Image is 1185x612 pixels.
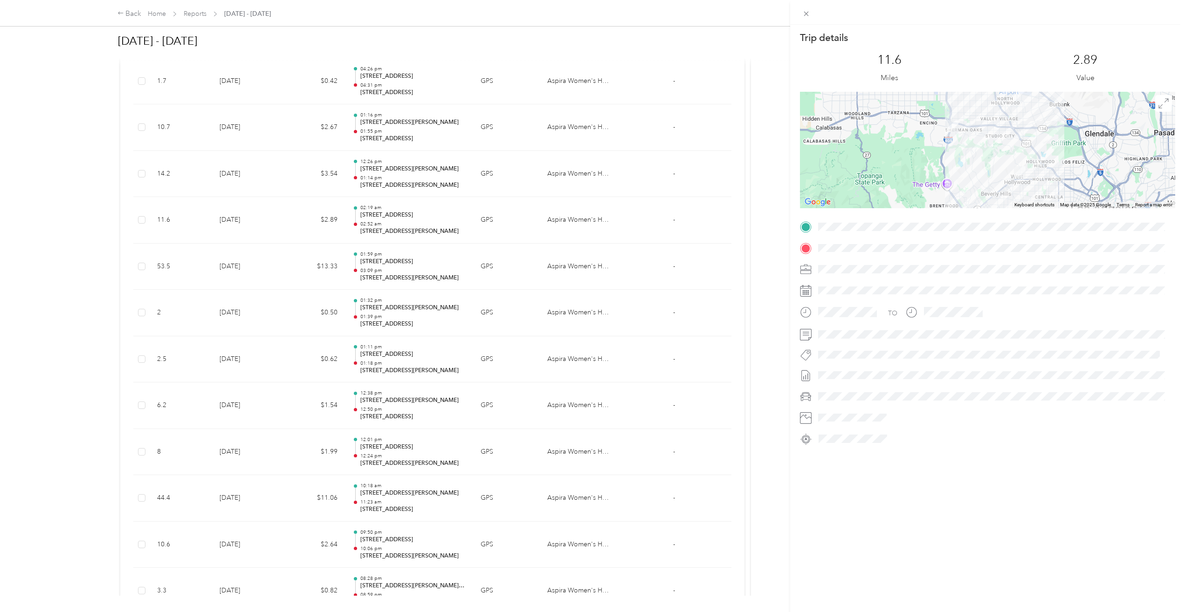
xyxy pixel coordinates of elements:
img: Google [802,196,833,208]
p: Trip details [800,31,848,44]
p: 11.6 [877,53,902,68]
a: Terms (opens in new tab) [1116,202,1130,207]
p: Value [1076,72,1095,84]
div: TO [888,308,897,318]
a: Report a map error [1135,202,1172,207]
p: Miles [881,72,898,84]
span: Map data ©2025 Google [1060,202,1111,207]
button: Keyboard shortcuts [1014,202,1054,208]
p: 2.89 [1073,53,1097,68]
iframe: Everlance-gr Chat Button Frame [1133,560,1185,612]
a: Open this area in Google Maps (opens a new window) [802,196,833,208]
